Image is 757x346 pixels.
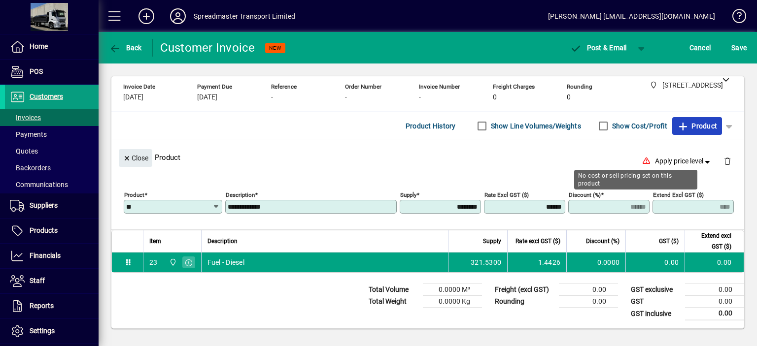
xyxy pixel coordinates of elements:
[490,296,559,308] td: Rounding
[423,284,482,296] td: 0.0000 M³
[5,193,99,218] a: Suppliers
[10,181,68,189] span: Communications
[5,126,99,143] a: Payments
[687,39,714,57] button: Cancel
[5,34,99,59] a: Home
[271,94,273,101] span: -
[30,302,54,310] span: Reports
[570,44,627,52] span: ost & Email
[689,40,711,56] span: Cancel
[625,252,685,272] td: 0.00
[30,42,48,50] span: Home
[716,157,739,165] app-page-header-button: Delete
[559,284,618,296] td: 0.00
[131,7,162,25] button: Add
[565,39,632,57] button: Post & Email
[5,109,99,126] a: Invoices
[10,164,51,172] span: Backorders
[345,94,347,101] span: -
[471,257,501,267] span: 321.5300
[111,139,744,175] div: Product
[659,236,679,247] span: GST ($)
[364,296,423,308] td: Total Weight
[729,39,749,57] button: Save
[655,156,712,166] span: Apply price level
[162,7,194,25] button: Profile
[5,269,99,293] a: Staff
[207,257,244,267] span: Fuel - Diesel
[149,236,161,247] span: Item
[30,67,43,75] span: POS
[725,2,745,34] a: Knowledge Base
[5,294,99,318] a: Reports
[5,176,99,193] a: Communications
[207,236,238,247] span: Description
[167,257,178,268] span: 965 State Highway 2
[197,94,217,101] span: [DATE]
[677,118,717,134] span: Product
[484,191,529,198] mat-label: Rate excl GST ($)
[610,121,667,131] label: Show Cost/Profit
[116,153,155,162] app-page-header-button: Close
[106,39,144,57] button: Back
[566,252,625,272] td: 0.0000
[419,94,421,101] span: -
[10,147,38,155] span: Quotes
[626,308,685,320] td: GST inclusive
[149,257,158,267] div: 23
[5,219,99,243] a: Products
[493,94,497,101] span: 0
[5,60,99,84] a: POS
[626,296,685,308] td: GST
[569,191,601,198] mat-label: Discount (%)
[653,191,704,198] mat-label: Extend excl GST ($)
[10,130,47,138] span: Payments
[123,150,148,166] span: Close
[716,149,739,173] button: Delete
[30,93,63,100] span: Customers
[406,118,456,134] span: Product History
[30,201,58,209] span: Suppliers
[119,149,152,167] button: Close
[651,153,716,170] button: Apply price level
[483,236,501,247] span: Supply
[559,296,618,308] td: 0.00
[514,257,560,267] div: 1.4426
[124,191,144,198] mat-label: Product
[691,230,731,252] span: Extend excl GST ($)
[400,191,416,198] mat-label: Supply
[685,252,744,272] td: 0.00
[5,244,99,268] a: Financials
[685,284,744,296] td: 0.00
[685,308,744,320] td: 0.00
[269,45,281,51] span: NEW
[123,94,143,101] span: [DATE]
[574,170,697,189] div: No cost or sell pricing set on this product
[30,327,55,335] span: Settings
[30,226,58,234] span: Products
[109,44,142,52] span: Back
[626,284,685,296] td: GST exclusive
[423,296,482,308] td: 0.0000 Kg
[160,40,255,56] div: Customer Invoice
[10,114,41,122] span: Invoices
[672,117,722,135] button: Product
[548,8,715,24] div: [PERSON_NAME] [EMAIL_ADDRESS][DOMAIN_NAME]
[5,143,99,159] a: Quotes
[731,40,747,56] span: ave
[5,319,99,344] a: Settings
[685,296,744,308] td: 0.00
[731,44,735,52] span: S
[194,8,295,24] div: Spreadmaster Transport Limited
[364,284,423,296] td: Total Volume
[587,44,591,52] span: P
[490,284,559,296] td: Freight (excl GST)
[516,236,560,247] span: Rate excl GST ($)
[99,39,153,57] app-page-header-button: Back
[567,94,571,101] span: 0
[489,121,581,131] label: Show Line Volumes/Weights
[30,252,61,259] span: Financials
[5,159,99,176] a: Backorders
[226,191,255,198] mat-label: Description
[586,236,619,247] span: Discount (%)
